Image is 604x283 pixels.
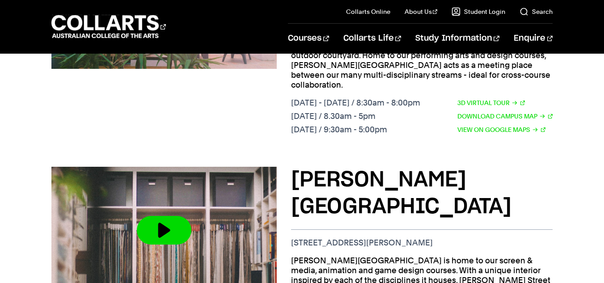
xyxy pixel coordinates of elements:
a: Search [520,7,553,16]
p: [STREET_ADDRESS][PERSON_NAME] [291,238,553,248]
h3: [PERSON_NAME][GEOGRAPHIC_DATA] [291,167,553,220]
a: Student Login [452,7,505,16]
a: View on Google Maps [457,125,546,135]
p: [DATE] / 8.30am - 5pm [291,111,420,121]
a: Enquire [514,24,553,53]
p: [DATE] / 9:30am - 5:00pm [291,125,420,135]
p: [DATE] - [DATE] / 8:30am - 8:00pm [291,98,420,108]
a: Download Campus Map [457,111,553,121]
a: Collarts Life [343,24,401,53]
a: 3D Virtual Tour [457,98,525,108]
a: Courses [288,24,329,53]
a: Study Information [415,24,499,53]
p: [PERSON_NAME][GEOGRAPHIC_DATA] is a light-filled creative hub, fitted out with state-of-the-art e... [291,31,553,90]
a: Collarts Online [346,7,390,16]
a: About Us [405,7,438,16]
div: Go to homepage [51,14,166,39]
